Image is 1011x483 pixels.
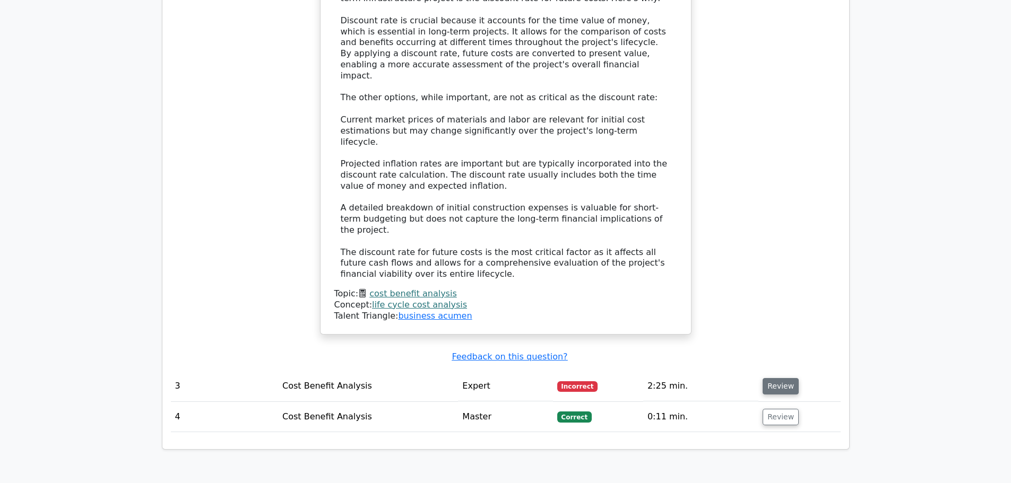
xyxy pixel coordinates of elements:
[643,371,758,401] td: 2:25 min.
[334,288,677,321] div: Talent Triangle:
[398,311,472,321] a: business acumen
[334,300,677,311] div: Concept:
[643,402,758,432] td: 0:11 min.
[334,288,677,300] div: Topic:
[171,371,279,401] td: 3
[763,409,799,425] button: Review
[458,371,552,401] td: Expert
[458,402,552,432] td: Master
[557,411,592,422] span: Correct
[278,402,458,432] td: Cost Benefit Analysis
[452,352,567,362] a: Feedback on this question?
[171,402,279,432] td: 4
[763,378,799,394] button: Review
[369,288,456,298] a: cost benefit analysis
[557,381,598,392] span: Incorrect
[278,371,458,401] td: Cost Benefit Analysis
[372,300,467,310] a: life cycle cost analysis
